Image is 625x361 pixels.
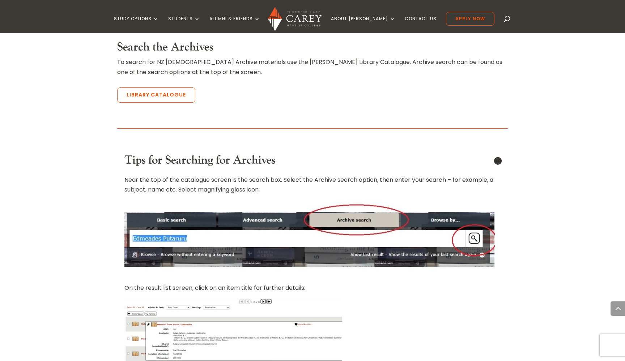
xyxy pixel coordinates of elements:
[117,87,195,103] a: Library Catalogue
[331,16,395,33] a: About [PERSON_NAME]
[117,57,508,77] p: To search for NZ [DEMOGRAPHIC_DATA] Archive materials use the [PERSON_NAME] Library Catalogue. Ar...
[124,283,501,298] p: On the result list screen, click on an item title for further details:
[124,154,501,167] h5: Tips for Searching for Archives
[168,16,200,33] a: Students
[405,16,437,33] a: Contact Us
[446,12,494,26] a: Apply Now
[117,40,508,58] h3: Search the Archives
[209,16,260,33] a: Alumni & Friends
[268,7,321,31] img: Carey Baptist College
[114,16,159,33] a: Study Options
